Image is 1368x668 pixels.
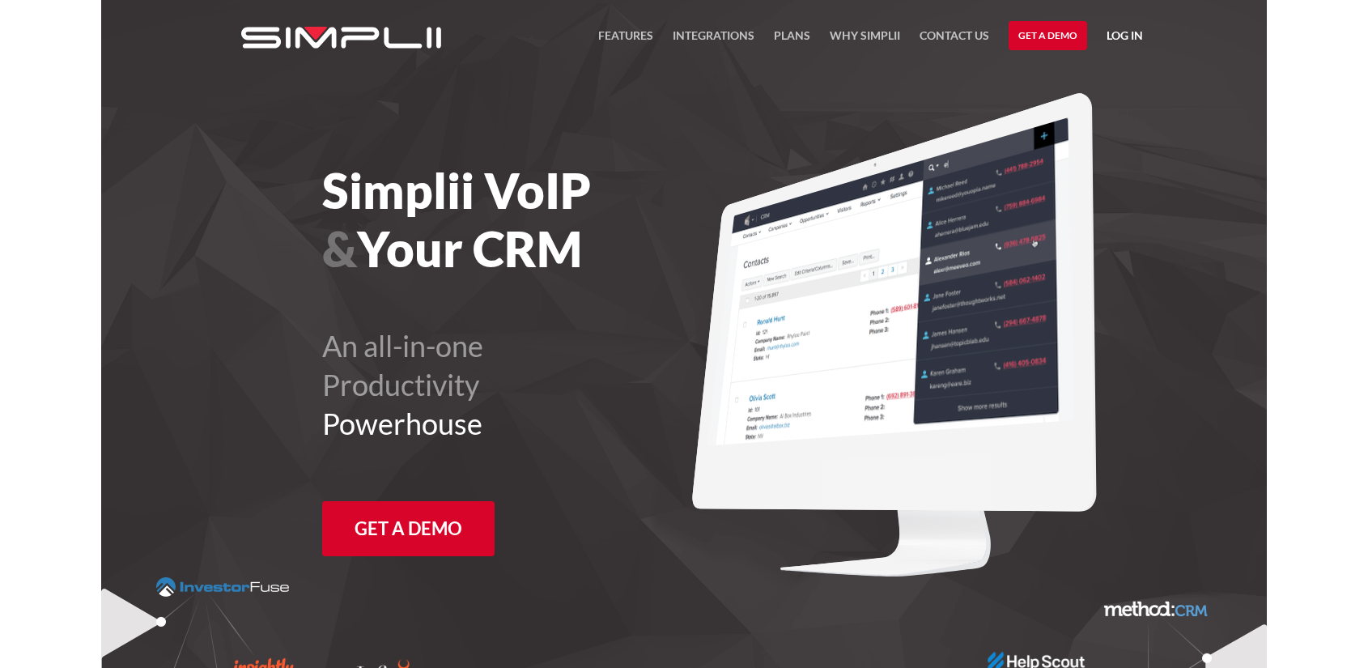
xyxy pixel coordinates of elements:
[322,326,773,443] h2: An all-in-one Productivity
[673,26,754,55] a: Integrations
[322,501,495,556] a: Get a Demo
[322,406,482,441] span: Powerhouse
[322,161,773,278] h1: Simplii VoIP Your CRM
[322,219,357,278] span: &
[241,27,441,49] img: Simplii
[598,26,653,55] a: FEATURES
[774,26,810,55] a: Plans
[920,26,989,55] a: Contact US
[830,26,900,55] a: Why Simplii
[1107,26,1143,50] a: Log in
[1009,21,1087,50] a: Get a Demo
